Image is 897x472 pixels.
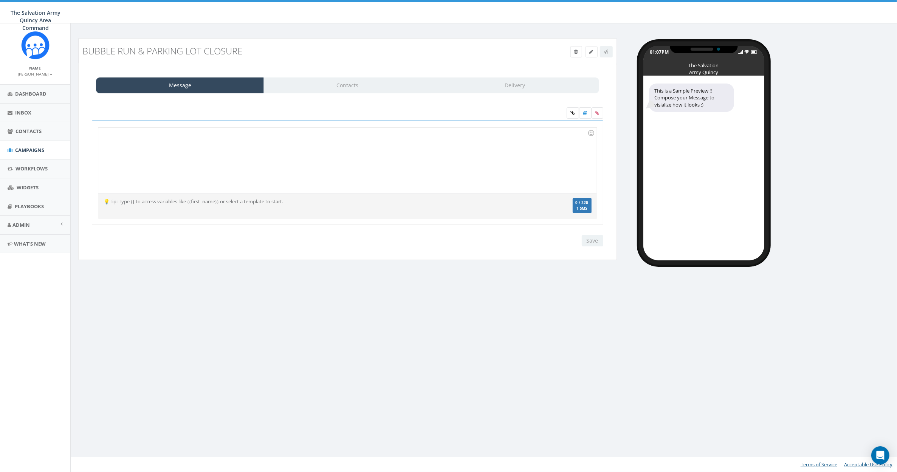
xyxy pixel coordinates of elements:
[18,71,53,77] small: [PERSON_NAME]
[15,147,44,153] span: Campaigns
[844,461,892,468] a: Acceptable Use Policy
[96,77,264,93] a: Message
[29,65,41,71] small: Name
[579,107,592,119] label: Insert Template Text
[576,200,589,205] span: 0 / 320
[685,62,723,66] div: The Salvation Army Quincy Area Command
[12,221,30,228] span: Admin
[15,128,42,135] span: Contacts
[871,446,889,464] div: Open Intercom Messenger
[590,48,593,55] span: Edit Campaign
[18,70,53,77] a: [PERSON_NAME]
[17,184,39,191] span: Widgets
[15,109,31,116] span: Inbox
[649,84,734,112] div: This is a Sample Preview !! Compose your Message to visialize how it looks :)
[15,203,44,210] span: Playbooks
[587,128,596,138] div: Use the TAB key to insert emoji faster
[801,461,837,468] a: Terms of Service
[650,49,669,55] div: 01:07PM
[592,107,603,119] span: Attach your media
[82,46,477,56] h3: Bubble Run & Parking Lot Closure
[98,198,514,205] div: 💡Tip: Type {{ to access variables like {{first_name}} or select a template to start.
[14,240,46,247] span: What's New
[575,48,578,55] span: Delete Campaign
[21,31,50,59] img: Rally_Corp_Icon_1.png
[15,165,48,172] span: Workflows
[576,207,589,210] span: 1 SMS
[11,9,60,31] span: The Salvation Army Quincy Area Command
[15,90,46,97] span: Dashboard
